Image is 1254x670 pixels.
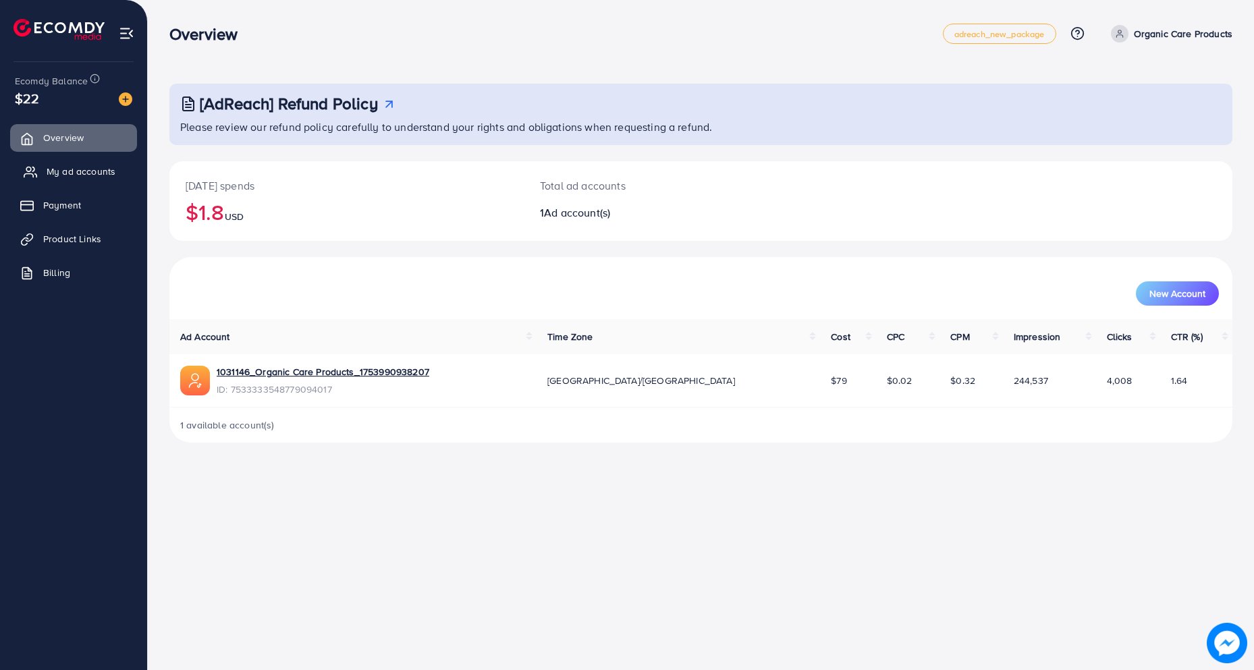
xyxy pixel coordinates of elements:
span: $79 [831,374,846,387]
h2: 1 [540,206,773,219]
a: Billing [10,259,137,286]
p: Organic Care Products [1134,26,1232,42]
a: My ad accounts [10,158,137,185]
span: 244,537 [1014,374,1048,387]
span: $22 [15,88,39,108]
a: Organic Care Products [1106,25,1232,43]
span: USD [225,210,244,223]
span: $0.02 [887,374,912,387]
span: Product Links [43,232,101,246]
span: New Account [1149,289,1205,298]
span: adreach_new_package [954,30,1045,38]
a: Overview [10,124,137,151]
p: [DATE] spends [186,177,508,194]
span: Clicks [1107,330,1133,343]
span: Ad account(s) [544,205,610,220]
span: CPC [887,330,904,343]
span: 1.64 [1171,374,1188,387]
img: menu [119,26,134,41]
img: ic-ads-acc.e4c84228.svg [180,366,210,395]
a: 1031146_Organic Care Products_1753990938207 [217,365,429,379]
span: Impression [1014,330,1061,343]
span: Ad Account [180,330,230,343]
a: adreach_new_package [943,24,1056,44]
span: Billing [43,266,70,279]
h3: [AdReach] Refund Policy [200,94,378,113]
span: CPM [950,330,969,343]
button: New Account [1136,281,1219,306]
span: Payment [43,198,81,212]
img: image [1207,623,1247,663]
span: $0.32 [950,374,975,387]
a: Payment [10,192,137,219]
span: Time Zone [547,330,593,343]
span: 1 available account(s) [180,418,275,432]
span: My ad accounts [47,165,115,178]
img: image [119,92,132,106]
h3: Overview [169,24,248,44]
a: Product Links [10,225,137,252]
span: Cost [831,330,850,343]
span: ID: 7533333548779094017 [217,383,429,396]
p: Please review our refund policy carefully to understand your rights and obligations when requesti... [180,119,1224,135]
img: logo [13,19,105,40]
span: Overview [43,131,84,144]
span: CTR (%) [1171,330,1203,343]
p: Total ad accounts [540,177,773,194]
span: Ecomdy Balance [15,74,88,88]
span: 4,008 [1107,374,1133,387]
h2: $1.8 [186,199,508,225]
span: [GEOGRAPHIC_DATA]/[GEOGRAPHIC_DATA] [547,374,735,387]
